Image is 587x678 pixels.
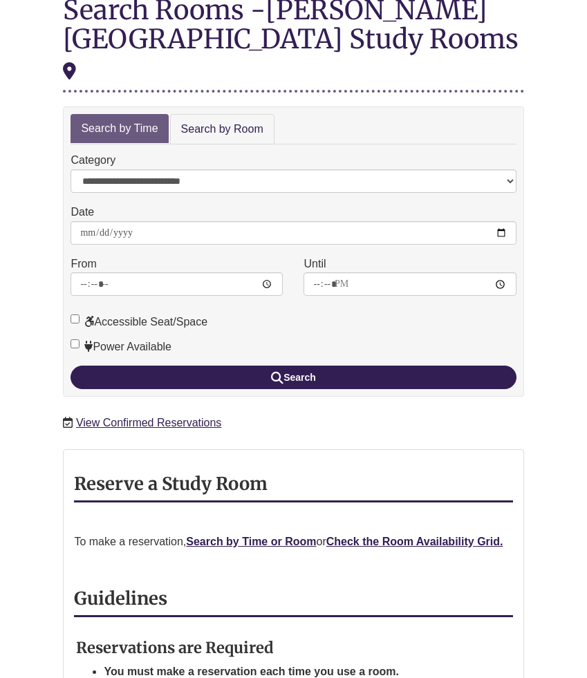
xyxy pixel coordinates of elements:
[326,536,503,547] a: Check the Room Availability Grid.
[170,114,274,145] a: Search by Room
[71,314,80,323] input: Accessible Seat/Space
[71,114,168,144] a: Search by Time
[304,255,326,273] label: Until
[104,666,399,677] strong: You must make a reservation each time you use a room.
[186,536,316,547] a: Search by Time or Room
[74,587,167,610] strong: Guidelines
[76,638,274,657] strong: Reservations are Required
[71,255,96,273] label: From
[71,151,115,169] label: Category
[71,313,207,331] label: Accessible Seat/Space
[71,338,171,356] label: Power Available
[76,417,221,429] a: View Confirmed Reservations
[74,533,512,551] p: To make a reservation, or
[71,203,94,221] label: Date
[74,473,268,495] strong: Reserve a Study Room
[71,366,516,389] button: Search
[71,339,80,348] input: Power Available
